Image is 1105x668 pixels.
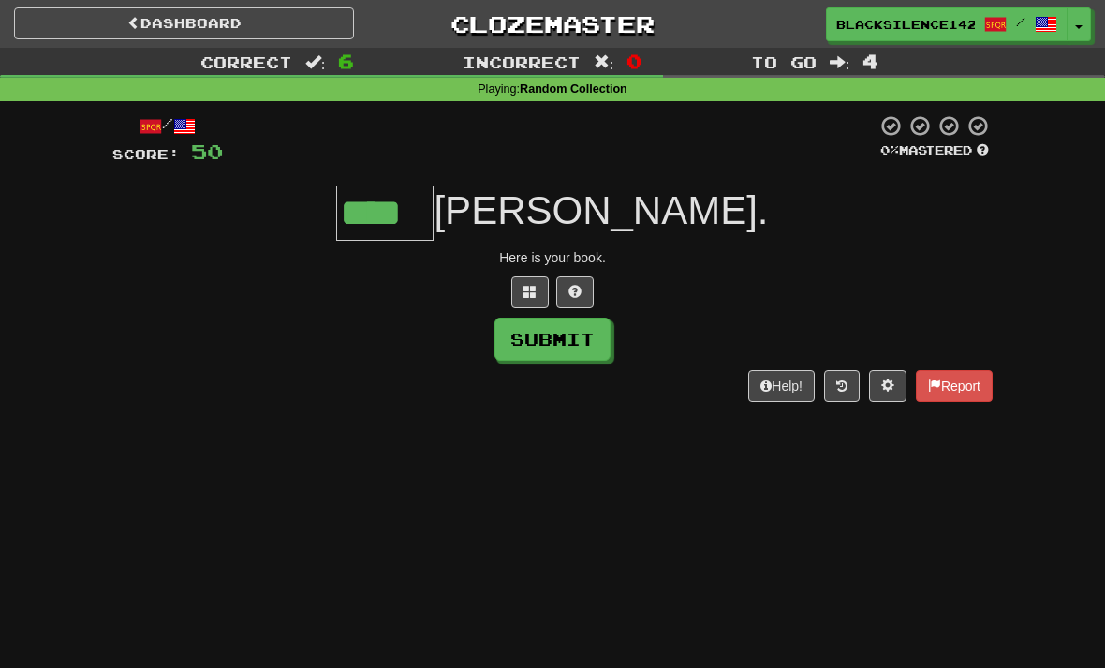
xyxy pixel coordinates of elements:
[511,276,549,308] button: Switch sentence to multiple choice alt+p
[200,52,292,71] span: Correct
[751,52,817,71] span: To go
[824,370,860,402] button: Round history (alt+y)
[112,146,180,162] span: Score:
[594,54,614,70] span: :
[112,248,993,267] div: Here is your book.
[191,140,223,163] span: 50
[826,7,1068,41] a: BlackSilence1425 /
[748,370,815,402] button: Help!
[520,82,627,96] strong: Random Collection
[463,52,581,71] span: Incorrect
[1016,15,1025,28] span: /
[830,54,850,70] span: :
[14,7,354,39] a: Dashboard
[877,142,993,159] div: Mastered
[916,370,993,402] button: Report
[382,7,722,40] a: Clozemaster
[626,50,642,72] span: 0
[836,16,975,33] span: BlackSilence1425
[880,142,899,157] span: 0 %
[434,188,768,232] span: [PERSON_NAME].
[862,50,878,72] span: 4
[338,50,354,72] span: 6
[112,114,223,138] div: /
[305,54,326,70] span: :
[556,276,594,308] button: Single letter hint - you only get 1 per sentence and score half the points! alt+h
[494,318,611,361] button: Submit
